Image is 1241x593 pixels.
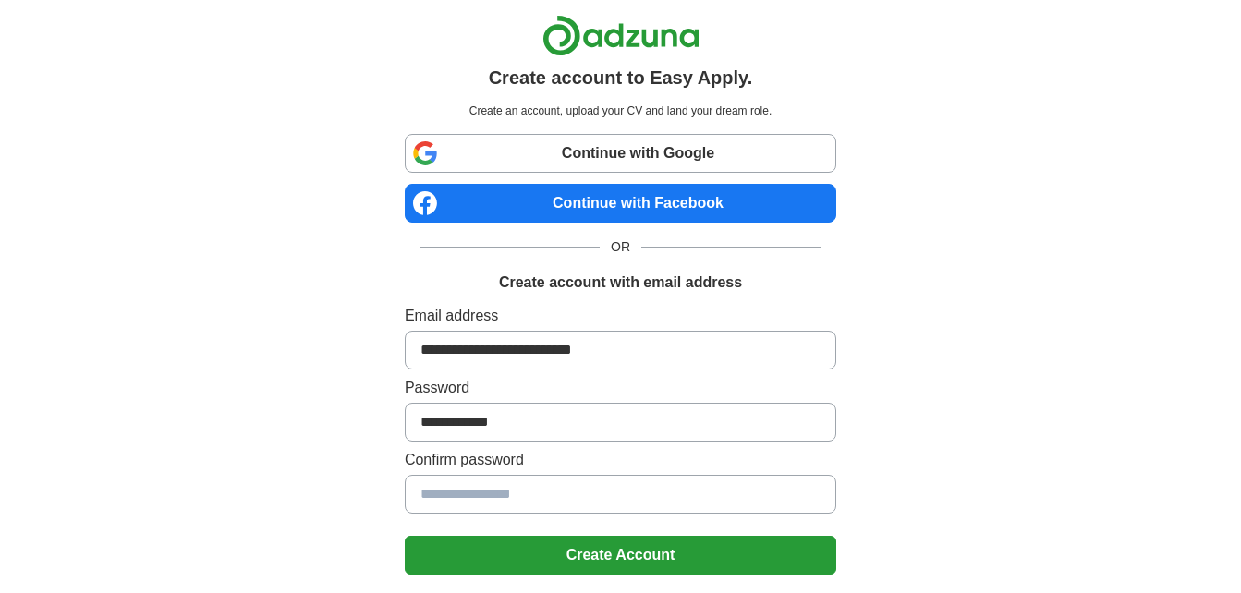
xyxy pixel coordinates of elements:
[405,449,836,471] label: Confirm password
[542,15,700,56] img: Adzuna logo
[405,184,836,223] a: Continue with Facebook
[408,103,833,119] p: Create an account, upload your CV and land your dream role.
[405,536,836,575] button: Create Account
[405,134,836,173] a: Continue with Google
[600,237,641,257] span: OR
[489,64,753,91] h1: Create account to Easy Apply.
[405,377,836,399] label: Password
[499,272,742,294] h1: Create account with email address
[405,305,836,327] label: Email address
